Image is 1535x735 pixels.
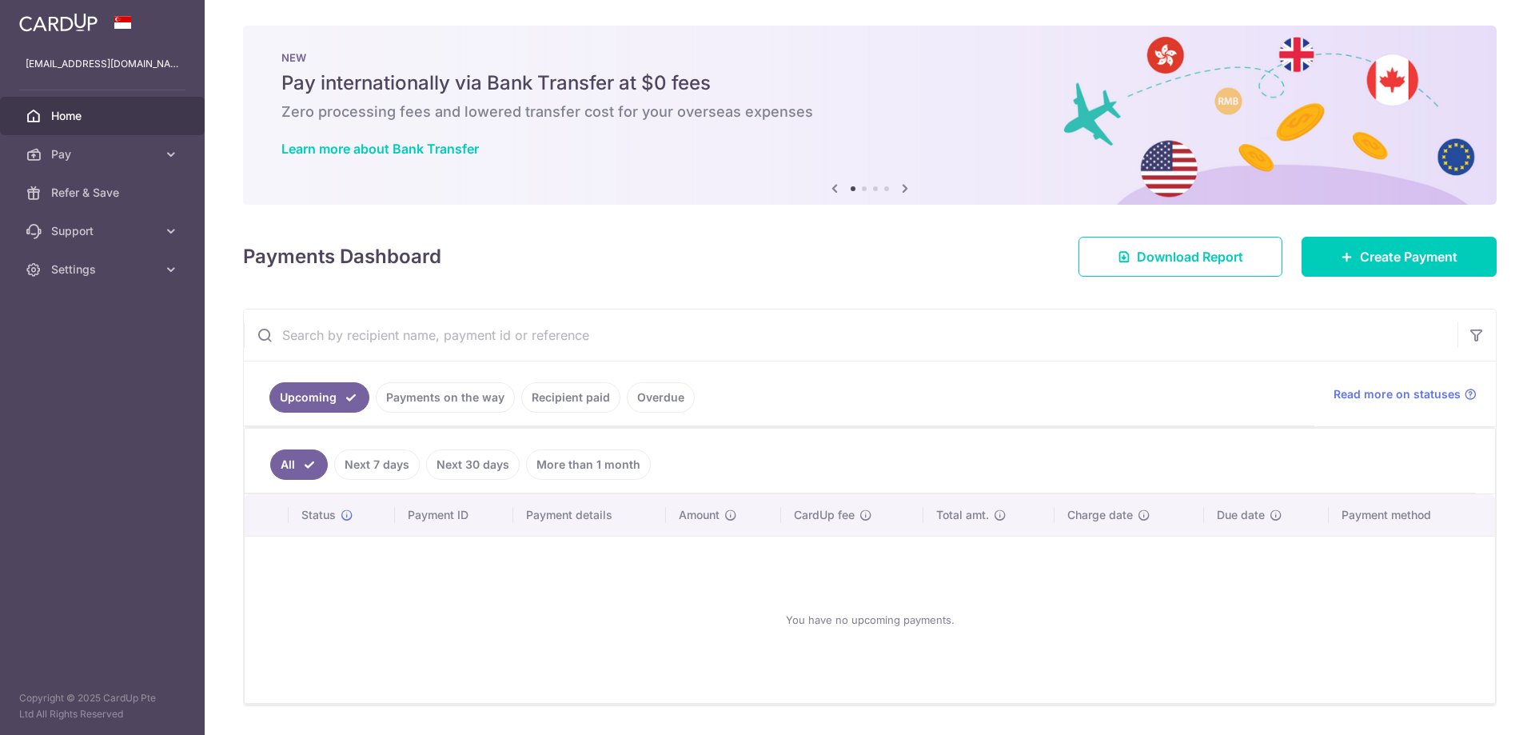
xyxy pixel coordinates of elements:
a: Payments on the way [376,382,515,413]
span: Total amt. [936,507,989,523]
h6: Zero processing fees and lowered transfer cost for your overseas expenses [281,102,1458,122]
a: Overdue [627,382,695,413]
span: Create Payment [1360,247,1457,266]
span: Home [51,108,157,124]
a: Upcoming [269,382,369,413]
div: You have no upcoming payments. [264,549,1476,690]
a: Next 30 days [426,449,520,480]
img: CardUp [19,13,98,32]
a: Learn more about Bank Transfer [281,141,479,157]
th: Payment ID [395,494,513,536]
a: Download Report [1078,237,1282,277]
a: Read more on statuses [1334,386,1477,402]
th: Payment details [513,494,667,536]
span: Read more on statuses [1334,386,1461,402]
span: Download Report [1137,247,1243,266]
input: Search by recipient name, payment id or reference [244,310,1457,361]
p: NEW [281,51,1458,64]
h4: Payments Dashboard [243,242,441,271]
img: Bank transfer banner [243,26,1497,205]
span: CardUp fee [794,507,855,523]
span: Due date [1217,507,1265,523]
th: Payment method [1329,494,1495,536]
span: Refer & Save [51,185,157,201]
p: [EMAIL_ADDRESS][DOMAIN_NAME] [26,56,179,72]
a: Create Payment [1302,237,1497,277]
span: Pay [51,146,157,162]
a: More than 1 month [526,449,651,480]
span: Amount [679,507,720,523]
span: Status [301,507,336,523]
span: Settings [51,262,157,278]
a: All [270,449,328,480]
span: Support [51,223,157,239]
a: Recipient paid [521,382,620,413]
h5: Pay internationally via Bank Transfer at $0 fees [281,70,1458,96]
a: Next 7 days [334,449,420,480]
span: Charge date [1067,507,1133,523]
